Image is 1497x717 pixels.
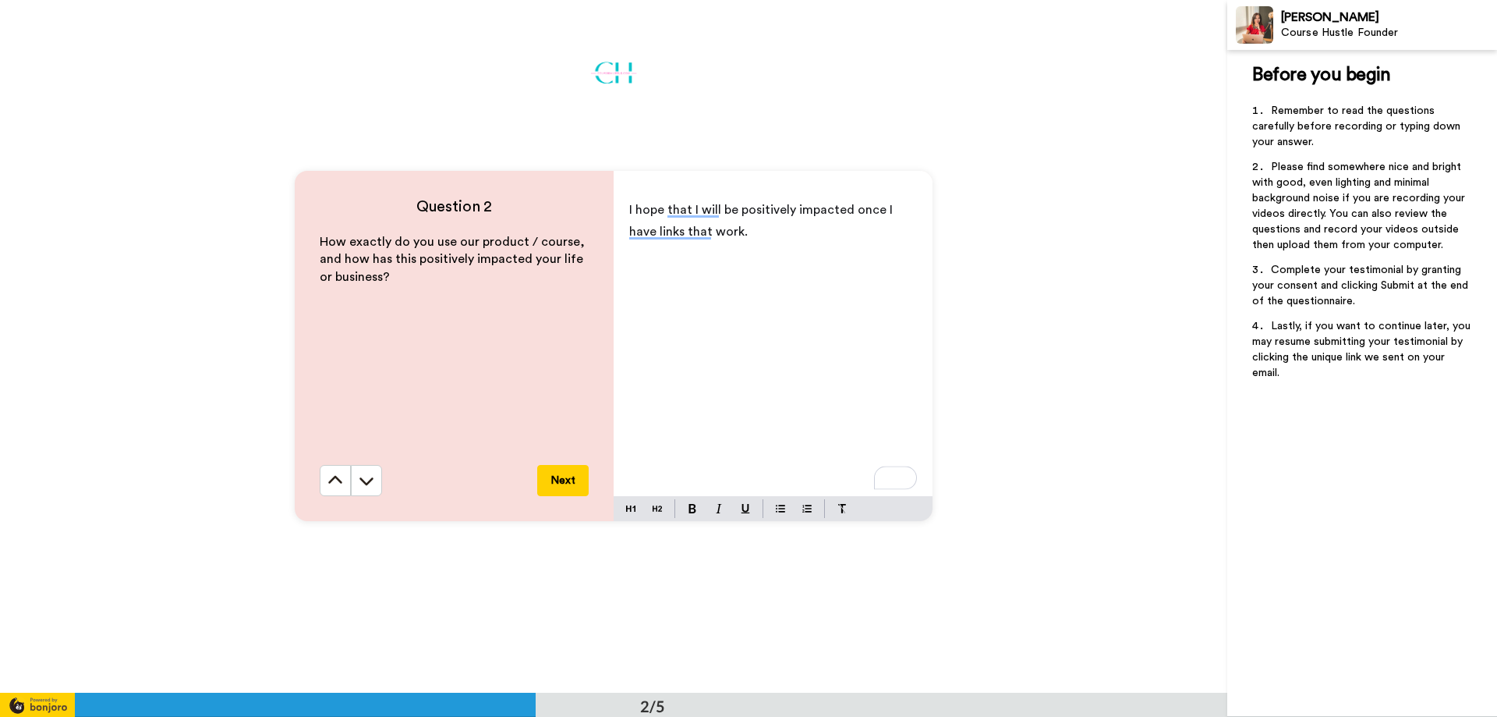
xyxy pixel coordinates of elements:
span: How exactly do you use our product / course, and how has this positively impacted your life or bu... [320,236,588,284]
div: To enrich screen reader interactions, please activate Accessibility in Grammarly extension settings [614,193,933,496]
img: Profile Image [1236,6,1273,44]
span: Lastly, if you want to continue later, you may resume submitting your testimonial by clicking the... [1252,321,1474,378]
img: underline-mark.svg [741,504,750,513]
div: Course Hustle Founder [1281,27,1496,40]
img: heading-two-block.svg [653,502,662,515]
img: clear-format.svg [837,504,847,513]
span: Complete your testimonial by granting your consent and clicking Submit at the end of the question... [1252,264,1471,307]
span: Please find somewhere nice and bright with good, even lighting and minimal background noise if yo... [1252,162,1468,250]
div: [PERSON_NAME] [1281,10,1496,25]
button: Next [537,465,589,496]
img: bold-mark.svg [688,504,696,513]
div: 2/5 [615,695,690,717]
span: Remember to read the questions carefully before recording or typing down your answer. [1252,105,1463,147]
img: heading-one-block.svg [626,502,635,515]
span: Before you begin [1252,66,1390,84]
img: italic-mark.svg [716,504,722,513]
span: I hope that I will be positively impacted once I have links that work. [629,204,896,238]
img: numbered-block.svg [802,502,812,515]
img: bulleted-block.svg [776,502,785,515]
h4: Question 2 [320,196,589,218]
